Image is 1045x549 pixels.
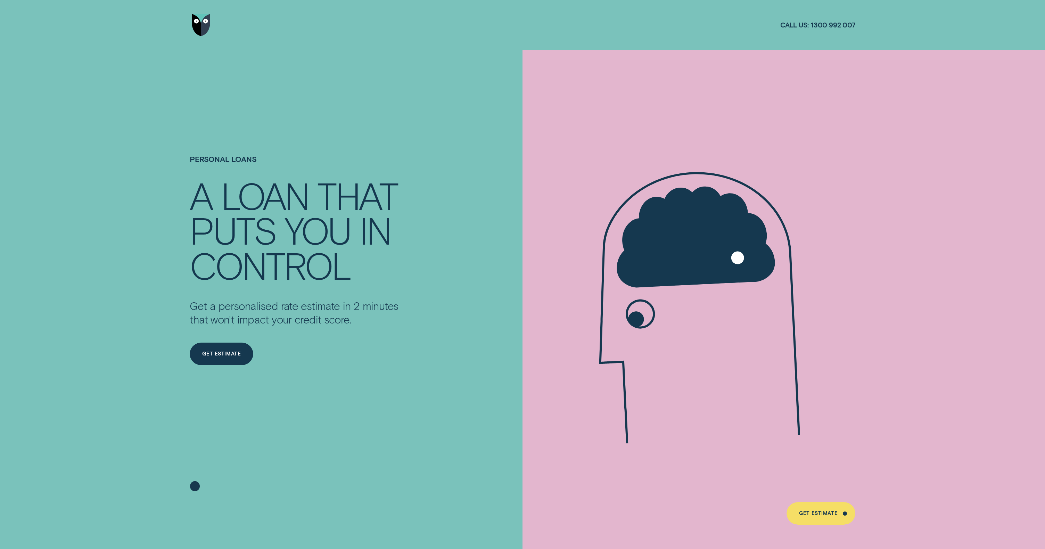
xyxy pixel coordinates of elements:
[190,247,351,282] div: CONTROL
[317,178,397,212] div: THAT
[192,14,211,36] img: Wisr
[787,502,855,525] a: Get Estimate
[190,343,253,365] a: Get Estimate
[285,212,351,247] div: YOU
[190,178,212,212] div: A
[811,21,855,29] span: 1300 992 007
[190,155,406,178] h1: Personal Loans
[780,21,855,29] a: Call us:1300 992 007
[190,212,276,247] div: PUTS
[221,178,309,212] div: LOAN
[780,21,809,29] span: Call us:
[190,178,406,282] h4: A LOAN THAT PUTS YOU IN CONTROL
[190,299,406,326] p: Get a personalised rate estimate in 2 minutes that won't impact your credit score.
[360,212,390,247] div: IN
